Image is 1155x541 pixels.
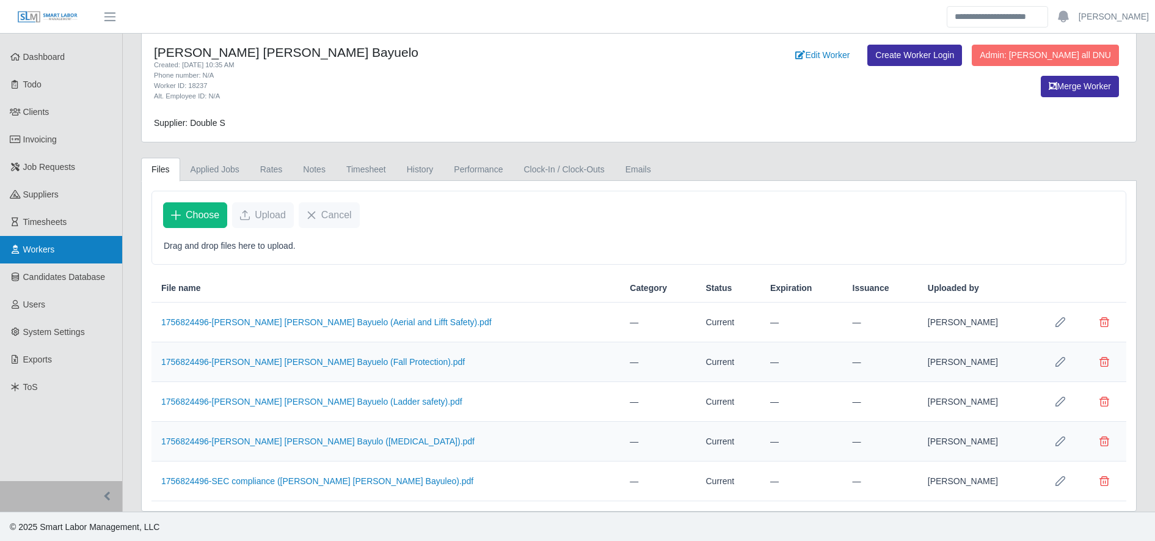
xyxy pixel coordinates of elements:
a: Clock-In / Clock-Outs [513,158,614,182]
span: Candidates Database [23,272,106,282]
td: — [760,422,843,462]
span: Choose [186,208,219,223]
button: Delete file [1092,350,1117,374]
td: — [620,303,696,342]
span: Supplier: Double S [154,118,225,128]
td: — [760,342,843,382]
span: File name [161,282,201,295]
a: History [396,158,444,182]
button: Cancel [299,202,360,228]
span: Workers [23,245,55,254]
div: Phone number: N/A [154,70,712,81]
button: Upload [232,202,294,228]
button: Delete file [1092,310,1117,334]
span: Todo [23,79,42,89]
a: Applied Jobs [180,158,250,182]
span: Category [630,282,667,295]
div: Worker ID: 18237 [154,81,712,91]
span: Invoicing [23,134,57,144]
a: Notes [293,158,336,182]
span: Status [706,282,732,295]
td: [PERSON_NAME] [918,462,1038,501]
button: Choose [163,202,227,228]
td: — [760,303,843,342]
button: Delete file [1092,389,1117,414]
a: 1756824496-[PERSON_NAME] [PERSON_NAME] Bayulo ([MEDICAL_DATA]).pdf [161,436,475,446]
a: 1756824496-[PERSON_NAME] [PERSON_NAME] Bayuelo (Aerial and Lifft Safety).pdf [161,317,492,327]
span: Suppliers [23,190,59,199]
span: Users [23,300,46,309]
td: [PERSON_NAME] [918,303,1038,342]
span: © 2025 Smart Labor Management, LLC [10,522,159,532]
button: Row Edit [1048,429,1073,454]
a: 1756824496-SEC compliance ([PERSON_NAME] [PERSON_NAME] Bayuleo).pdf [161,476,473,486]
a: [PERSON_NAME] [1079,10,1149,23]
button: Admin: [PERSON_NAME] all DNU [972,45,1119,66]
a: 1756824496-[PERSON_NAME] [PERSON_NAME] Bayuelo (Ladder safety).pdf [161,397,462,407]
span: Dashboard [23,52,65,62]
span: Expiration [770,282,812,295]
button: Row Edit [1048,310,1073,334]
button: Merge Worker [1041,76,1119,97]
td: [PERSON_NAME] [918,422,1038,462]
img: SLM Logo [17,10,78,24]
div: Alt. Employee ID: N/A [154,91,712,101]
td: — [620,462,696,501]
span: System Settings [23,327,85,337]
td: — [760,462,843,501]
span: Issuance [853,282,889,295]
span: Exports [23,355,52,364]
button: Delete file [1092,429,1117,454]
td: — [843,462,918,501]
span: Clients [23,107,49,117]
td: — [620,342,696,382]
button: Delete file [1092,469,1117,493]
a: Edit Worker [787,45,858,66]
td: — [620,422,696,462]
button: Row Edit [1048,350,1073,374]
td: — [843,342,918,382]
td: Current [696,462,760,501]
td: — [843,382,918,422]
td: Current [696,422,760,462]
button: Row Edit [1048,389,1073,414]
span: Uploaded by [928,282,979,295]
span: ToS [23,382,38,392]
td: Current [696,342,760,382]
a: Files [141,158,180,182]
td: — [843,422,918,462]
input: Search [947,6,1048,28]
td: — [760,382,843,422]
span: Upload [255,208,286,223]
a: Timesheet [336,158,396,182]
td: [PERSON_NAME] [918,382,1038,422]
a: 1756824496-[PERSON_NAME] [PERSON_NAME] Bayuelo (Fall Protection).pdf [161,357,465,367]
span: Timesheets [23,217,67,227]
td: — [620,382,696,422]
td: — [843,303,918,342]
a: Create Worker Login [867,45,962,66]
a: Performance [443,158,513,182]
span: Job Requests [23,162,76,172]
td: [PERSON_NAME] [918,342,1038,382]
span: Cancel [321,208,352,223]
div: Created: [DATE] 10:35 AM [154,60,712,70]
h4: [PERSON_NAME] [PERSON_NAME] Bayuelo [154,45,712,60]
a: Emails [615,158,661,182]
td: Current [696,303,760,342]
a: Rates [250,158,293,182]
td: Current [696,382,760,422]
p: Drag and drop files here to upload. [164,240,1114,252]
button: Row Edit [1048,469,1073,493]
